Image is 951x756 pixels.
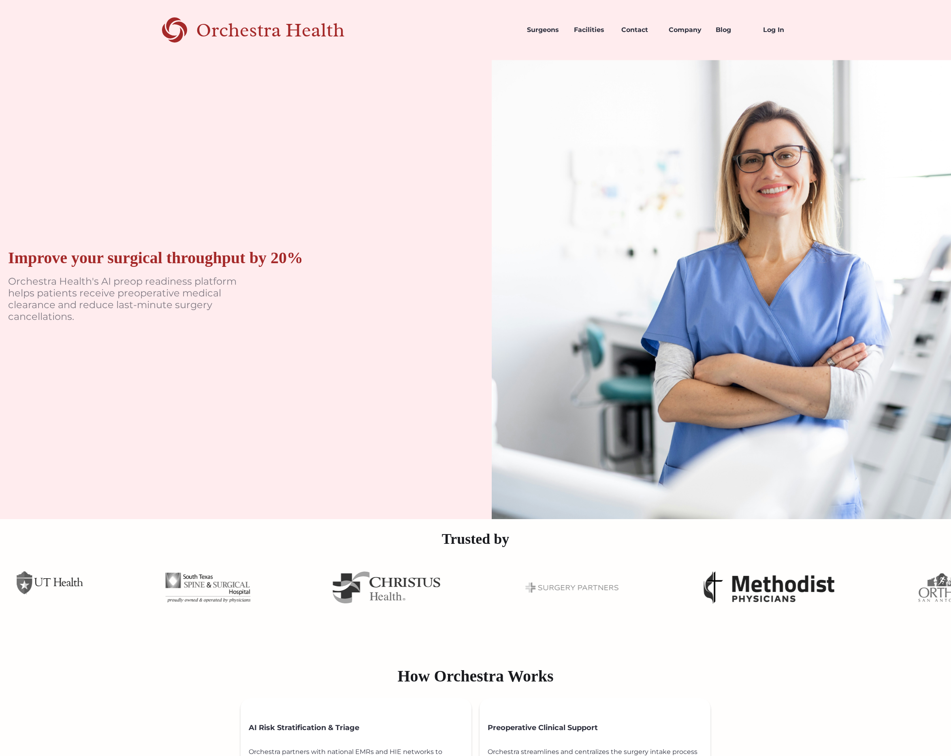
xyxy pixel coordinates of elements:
[615,16,662,44] a: Contact
[567,16,615,44] a: Facilities
[662,16,710,44] a: Company
[488,718,710,737] h3: Preoperative Clinical Support
[709,16,757,44] a: Blog
[249,718,471,737] h3: AI Risk Stratification & Triage
[147,16,373,44] a: home
[520,16,568,44] a: Surgeons
[8,248,303,268] div: Improve your surgical throughput by 20%
[196,22,373,38] div: Orchestra Health
[8,276,251,322] p: Orchestra Health's AI preop readiness platform helps patients receive preoperative medical cleara...
[757,16,804,44] a: Log In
